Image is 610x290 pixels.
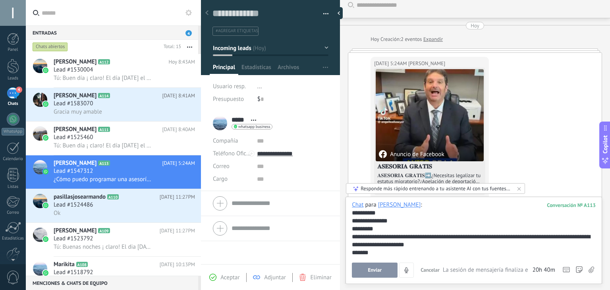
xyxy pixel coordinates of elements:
span: Principal [213,64,235,75]
button: Teléfono Oficina [213,147,251,160]
a: Expandir [423,35,443,43]
span: Gracia muy amable [54,108,102,116]
span: Hoy 8:43AM [168,58,195,66]
div: Compañía [213,135,251,147]
span: #agregar etiquetas [216,28,258,34]
span: Lead #1525460 [54,133,93,141]
span: [DATE] 11:27PM [160,193,195,201]
a: avataricon[PERSON_NAME]A109[DATE] 11:27PMLead #1523792Tú: Buenas noches ¡ claro! El dia [DATE] el... [26,223,201,256]
button: Cancelar [417,263,443,278]
span: Lead #1547312 [54,167,93,175]
img: icon [43,169,48,174]
span: Lead #1523792 [54,235,93,243]
span: Tú: Buen día ¡ claro! El día [DATE] el Abogado se comunicara contigo, para darte tu asesoría pers... [54,142,151,149]
span: [DATE] 10:13PM [160,261,195,269]
div: $ [257,93,328,106]
span: [PERSON_NAME] [54,126,97,133]
div: Chats [2,101,25,106]
span: pasillasjosearmando [54,193,106,201]
span: 4 [16,87,22,93]
a: avatariconpasillasjosearmandoA110[DATE] 11:27PMLead #1524486Ok [26,189,201,222]
div: La sesión de mensajería finaliza en [443,266,555,274]
div: WhatsApp [2,128,24,135]
span: [PERSON_NAME] [54,92,97,100]
div: Cargo [213,173,251,186]
div: Creación: [371,35,443,43]
span: A113 [98,160,110,166]
div: Hoy [371,35,380,43]
span: La sesión de mensajería finaliza en: [443,266,531,274]
span: [PERSON_NAME] [54,159,97,167]
span: ¿Cómo puedo programar una asesoría gratuita? [54,176,151,183]
div: Correo [2,210,25,215]
span: Cancelar [421,267,440,273]
span: : [421,201,422,209]
span: Lead #1524486 [54,201,93,209]
span: 4 [185,30,192,36]
span: Eliminar [310,274,331,281]
span: 20h 40m [533,266,555,274]
div: Menciones & Chats de equipo [26,276,198,290]
button: Correo [213,160,230,173]
span: Mario [408,60,445,68]
span: Presupuesto [213,95,244,103]
span: A111 [98,127,110,132]
span: [DATE] 5:24AM [162,159,195,167]
span: [PERSON_NAME] [54,227,97,235]
div: Ocultar [335,7,343,19]
img: icon [43,101,48,107]
span: Copilot [601,135,609,154]
span: [DATE] 8:40AM [162,126,195,133]
button: Enviar [352,263,398,278]
div: [DATE] 5:24AM [374,60,408,68]
h4: 𝐀𝐒𝐄𝐒𝐎𝐑𝐈𝐀 𝐆𝐑𝐀𝐓𝐈𝐒 [377,163,482,171]
div: Presupuesto [213,93,251,106]
div: Panel [2,47,25,52]
span: Aceptar [220,274,239,281]
div: Hoy [471,22,479,29]
span: A109 [98,228,110,233]
div: Calendario [2,157,25,162]
span: A114 [98,93,110,98]
span: [DATE] 8:41AM [162,92,195,100]
span: Tú: Buenas noches ¡ claro! El dia [DATE] el Abogado se comunicara contigo, para darte tu asesoría... [54,243,151,251]
span: Adjuntar [264,274,286,281]
div: Anuncio de Facebook [379,150,444,158]
span: Cargo [213,176,228,182]
span: Estadísticas [241,64,271,75]
span: [DATE] 11:27PM [160,227,195,235]
img: icon [43,203,48,208]
a: avatariconMarikitaA108[DATE] 10:13PMLead #1518792 [26,257,201,290]
span: A112 [98,59,110,64]
img: icon [43,135,48,141]
span: 2 eventos [401,35,422,43]
a: avataricon[PERSON_NAME]A114[DATE] 8:41AMLead #1583070Gracia muy amable [26,88,201,121]
span: whatsapp business [238,125,270,129]
span: Enviar [368,267,382,273]
div: Usuario resp. [213,80,251,93]
div: Estadísticas [2,236,25,241]
div: Entradas [26,25,198,40]
a: avataricon[PERSON_NAME]A111[DATE] 8:40AMLead #1525460Tú: Buen día ¡ claro! El día [DATE] el Aboga... [26,122,201,155]
div: Chats abiertos [33,42,68,52]
span: Marikita [54,261,75,269]
span: Usuario resp. [213,83,246,90]
a: Anuncio de Facebook𝐀𝐒𝐄𝐒𝐎𝐑𝐈𝐀 𝐆𝐑𝐀𝐓𝐈𝐒𝐀𝐒𝐄𝐒𝐎𝐑𝐈𝐀 𝐆𝐑𝐀𝐓𝐈𝐒➡️¿Necesitas legalizar tu estatus migratorio?¿Ap... [376,69,484,193]
div: 𝐀𝐒𝐄𝐒𝐎𝐑𝐈𝐀 𝐆𝐑𝐀𝐓𝐈𝐒➡️¿Necesitas legalizar tu estatus migratorio?¿Apelación de deportación?¿Permiso de... [377,172,482,184]
span: A110 [107,194,119,199]
div: Leads [2,76,25,81]
span: Ok [54,209,60,217]
span: ... [257,83,262,90]
div: Mario [378,201,421,208]
div: Responde más rápido entrenando a tu asistente AI con tus fuentes de datos [361,185,511,192]
span: Tú: Buen día ¡ claro! El día [DATE] el Abogado se comunicara contigo, para darte tu asesoría pers... [54,74,151,82]
span: Lead #1530004 [54,66,93,74]
a: avataricon[PERSON_NAME]A113[DATE] 5:24AMLead #1547312¿Cómo puedo programar una asesoría gratuita? [26,155,201,189]
img: icon [43,270,48,276]
img: icon [43,236,48,242]
span: Teléfono Oficina [213,150,254,157]
div: Listas [2,184,25,189]
div: Total: 15 [160,43,181,51]
span: Archivos [278,64,299,75]
span: Lead #1518792 [54,269,93,276]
